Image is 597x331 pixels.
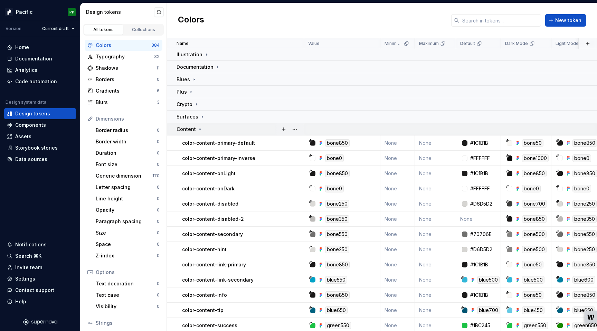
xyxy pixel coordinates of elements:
[96,150,157,157] div: Duration
[96,115,160,122] div: Dimensions
[15,275,35,282] div: Settings
[456,211,501,227] td: None
[505,41,528,46] p: Dark Mode
[380,227,415,242] td: None
[572,215,597,223] div: bone350
[522,139,543,147] div: bone50
[555,17,581,24] span: New token
[157,196,160,201] div: 0
[325,261,350,268] div: bone850
[96,292,157,299] div: Text case
[178,14,204,27] h2: Colors
[15,78,57,85] div: Code automation
[177,51,202,58] p: Illustration
[93,148,162,159] a: Duration0
[93,136,162,147] a: Border width0
[157,162,160,167] div: 0
[15,264,42,271] div: Invite team
[572,185,591,192] div: bone0
[182,307,224,314] p: color-content-tip
[157,150,160,156] div: 0
[157,139,160,144] div: 0
[4,53,76,64] a: Documentation
[23,319,57,325] a: Supernova Logo
[182,261,246,268] p: color-content-link-primary
[96,320,160,327] div: Strings
[182,185,235,192] p: color-content-onDark
[86,9,154,16] div: Design tokens
[556,41,588,46] p: Light Mode Accessible
[96,207,157,214] div: Opacity
[572,276,595,284] div: blue600
[96,87,157,94] div: Gradients
[85,51,162,62] a: Typography32
[85,63,162,74] a: Shadows11
[182,140,255,146] p: color-content-primary-default
[96,184,157,191] div: Letter spacing
[152,173,160,179] div: 170
[182,276,254,283] p: color-content-link-secondary
[470,292,488,299] div: #1C1B1B
[470,246,492,253] div: #D6D5D2
[415,242,456,257] td: None
[415,287,456,303] td: None
[96,229,157,236] div: Size
[415,135,456,151] td: None
[157,292,160,298] div: 0
[522,185,541,192] div: bone0
[15,67,37,74] div: Analytics
[15,241,47,248] div: Notifications
[96,42,151,49] div: Colors
[477,306,500,314] div: blue700
[96,195,157,202] div: Line height
[96,76,157,83] div: Borders
[4,76,76,87] a: Code automation
[96,280,157,287] div: Text decoration
[156,65,160,71] div: 11
[182,246,227,253] p: color-content-hint
[157,304,160,309] div: 0
[380,211,415,227] td: None
[460,41,475,46] p: Default
[4,296,76,307] button: Help
[470,200,492,207] div: #D6D5D2
[157,242,160,247] div: 0
[157,77,160,82] div: 0
[470,155,490,162] div: #FFFFFF
[325,154,344,162] div: bone0
[415,303,456,318] td: None
[85,74,162,85] a: Borders0
[85,85,162,96] a: Gradients6
[157,100,160,105] div: 3
[93,216,162,227] a: Paragraph spacing0
[96,127,157,134] div: Border radius
[182,170,236,177] p: color-content-onLight
[522,246,547,253] div: bone500
[4,273,76,284] a: Settings
[522,291,543,299] div: bone50
[325,322,351,329] div: green550
[85,97,162,108] a: Blurs3
[415,211,456,227] td: None
[325,276,347,284] div: blue550
[522,322,548,329] div: green550
[522,261,543,268] div: bone50
[86,27,121,32] div: All tokens
[177,76,190,83] p: Blues
[93,227,162,238] a: Size0
[93,250,162,261] a: Z-index0
[522,230,547,238] div: bone500
[415,227,456,242] td: None
[415,257,456,272] td: None
[157,185,160,190] div: 0
[572,230,597,238] div: bone550
[459,14,541,27] input: Search in tokens...
[15,44,29,51] div: Home
[4,65,76,76] a: Analytics
[415,272,456,287] td: None
[4,262,76,273] a: Invite team
[157,219,160,224] div: 0
[157,88,160,94] div: 6
[385,41,402,46] p: Minimum
[4,131,76,142] a: Assets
